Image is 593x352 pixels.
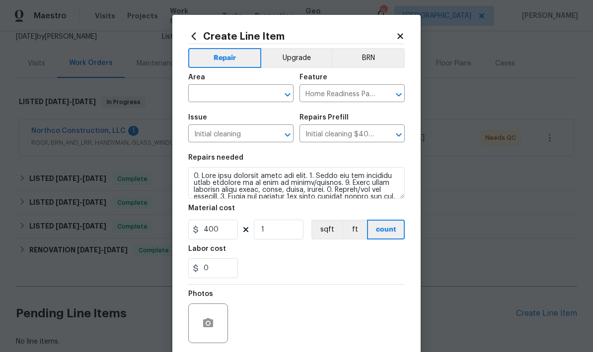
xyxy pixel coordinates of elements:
button: ft [342,220,367,239]
button: sqft [311,220,342,239]
button: Open [281,128,295,142]
h5: Area [188,74,205,81]
button: Repair [188,48,261,68]
h5: Repairs needed [188,154,243,161]
h5: Feature [299,74,327,81]
h5: Photos [188,291,213,297]
textarea: 0. Lore ipsu dolorsit ametc adi elit. 1. Seddo eiu tem incididu utlab etdolore ma al enim ad mini... [188,167,405,199]
h5: Labor cost [188,245,226,252]
h5: Issue [188,114,207,121]
button: count [367,220,405,239]
button: BRN [332,48,405,68]
button: Open [281,88,295,102]
button: Upgrade [261,48,332,68]
h5: Material cost [188,205,235,212]
h2: Create Line Item [188,31,396,42]
h5: Repairs Prefill [299,114,349,121]
button: Open [392,128,406,142]
button: Open [392,88,406,102]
